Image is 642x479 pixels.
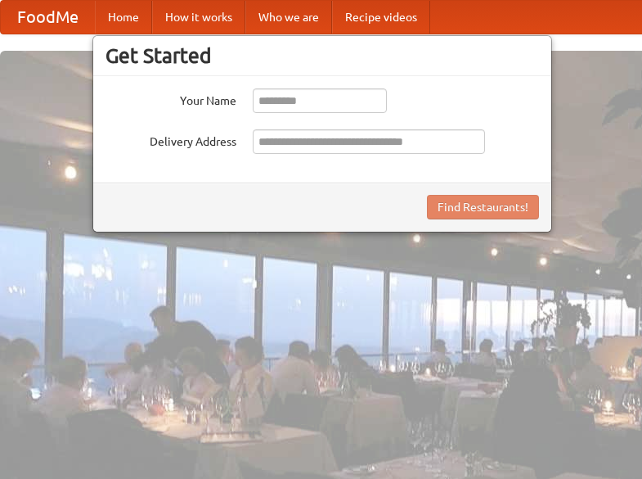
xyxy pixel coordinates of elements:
[245,1,332,34] a: Who we are
[106,43,539,68] h3: Get Started
[106,129,236,150] label: Delivery Address
[1,1,95,34] a: FoodMe
[106,88,236,109] label: Your Name
[95,1,152,34] a: Home
[332,1,430,34] a: Recipe videos
[427,195,539,219] button: Find Restaurants!
[152,1,245,34] a: How it works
